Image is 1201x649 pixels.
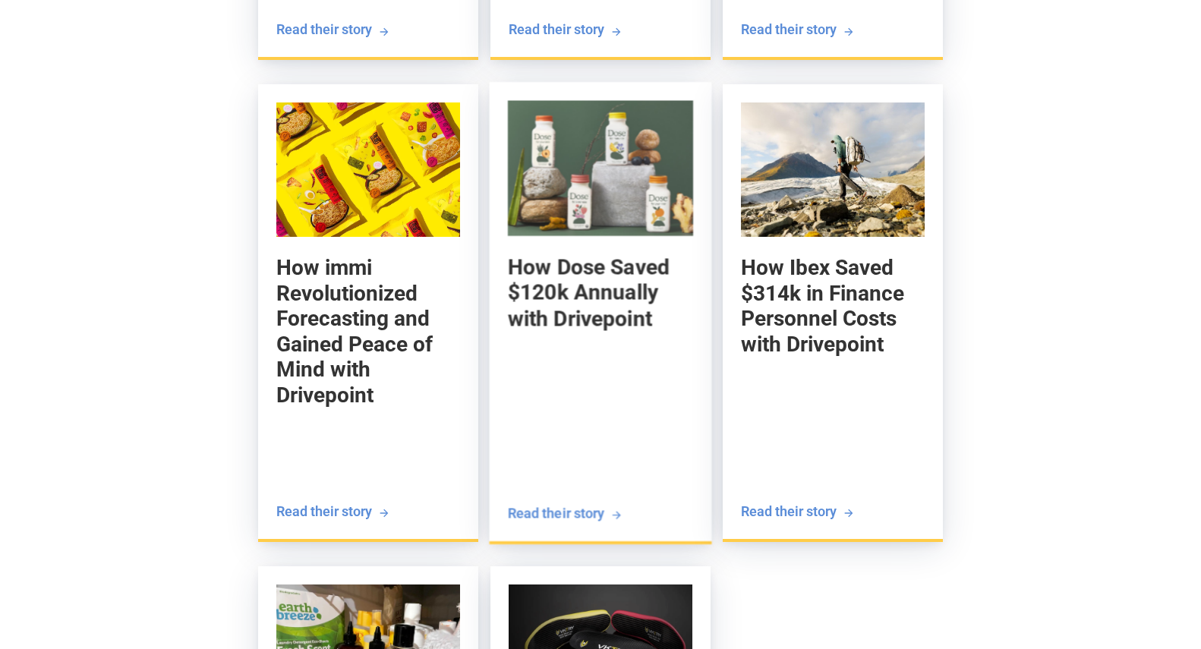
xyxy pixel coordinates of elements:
div: Read their story [276,502,372,521]
div: Read their story [509,20,604,39]
div: Read their story [741,20,837,39]
h5: How immi Revolutionized Forecasting and Gained Peace of Mind with Drivepoint [276,255,460,408]
img: How Dose Saved $120k Annually with Drivepoint [508,100,693,236]
a: How Ibex Saved $314k in Finance Personnel Costs with DrivepointHow Ibex Saved $314k in Finance Pe... [723,84,943,542]
h5: How Ibex Saved $314k in Finance Personnel Costs with Drivepoint [741,255,925,357]
div: Read their story [741,502,837,521]
div: Read their story [508,503,604,522]
a: How immi Revolutionized Forecasting and Gained Peace of Mind with DrivepointHow immi Revolutioniz... [258,84,478,542]
div: Read their story [276,20,372,39]
h5: How Dose Saved $120k Annually with Drivepoint [508,254,693,332]
img: How immi Revolutionized Forecasting and Gained Peace of Mind with Drivepoint [276,102,460,237]
a: How Dose Saved $120k Annually with DrivepointHow Dose Saved $120k Annually with DrivepointRead th... [490,82,712,544]
img: How Ibex Saved $314k in Finance Personnel Costs with Drivepoint [741,102,925,237]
